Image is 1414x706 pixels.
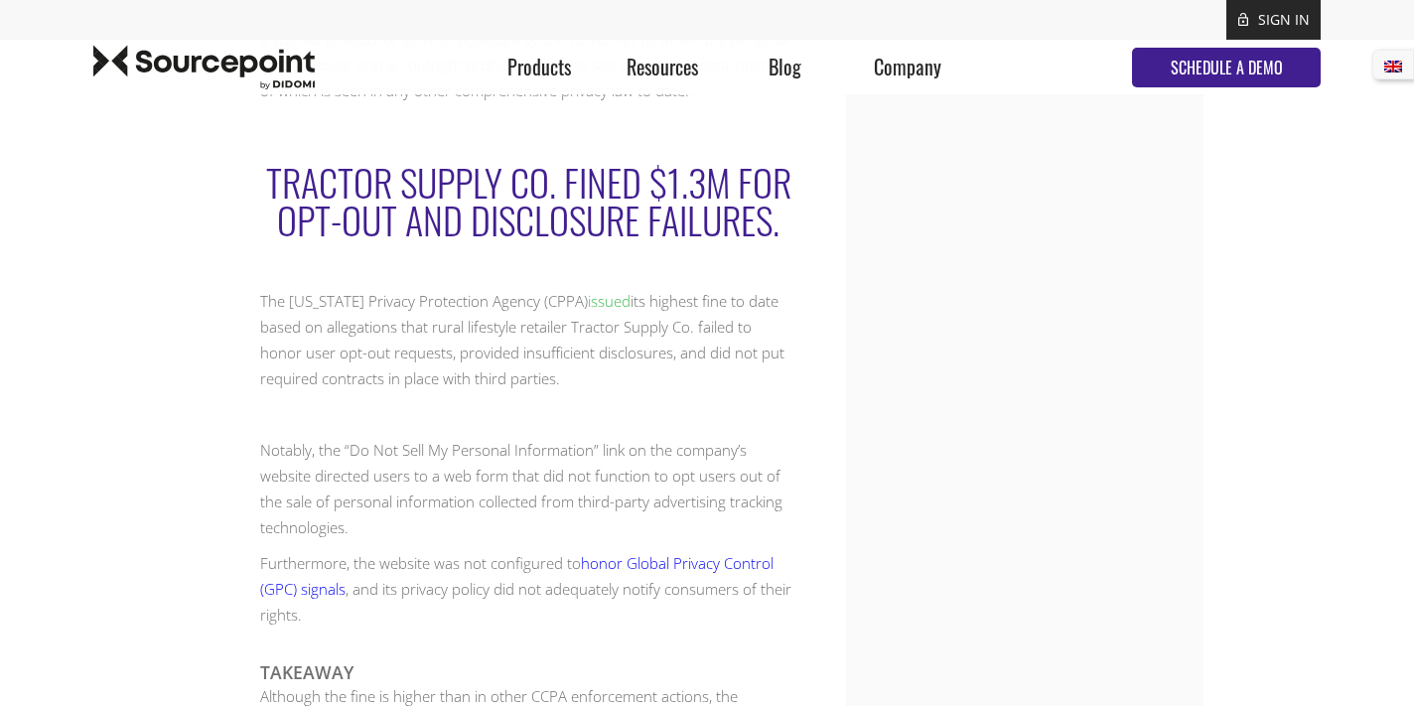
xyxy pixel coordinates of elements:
a: issued [588,291,631,311]
div: Products [479,40,601,94]
div: Blog [724,40,846,94]
h2: Tractor Supply Co. Fined $1.3M for Opt-Out and Disclosure Failures. [260,163,796,288]
a: SCHEDULE A DEMO [1132,48,1321,87]
img: English [1384,61,1402,72]
a: Privacy and Cookie Policy [85,98,251,117]
p: The [US_STATE] Privacy Protection Agency (CPPA) its highest fine to date based on allegations tha... [260,288,796,391]
div: Resources [601,40,723,94]
h3: TAKEAWAY [260,662,796,683]
p: Notably, the “Do Not Sell My Personal Information” link on the company’s website directed users t... [260,437,796,540]
img: lock.svg [1238,12,1248,27]
span: . [251,100,254,117]
a: SIGN IN [1258,10,1310,29]
p: Furthermore, the website was not configured to , and its privacy policy did not adequately notify... [260,550,796,628]
img: Sourcepoint [93,45,315,89]
div: Company [846,40,968,94]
